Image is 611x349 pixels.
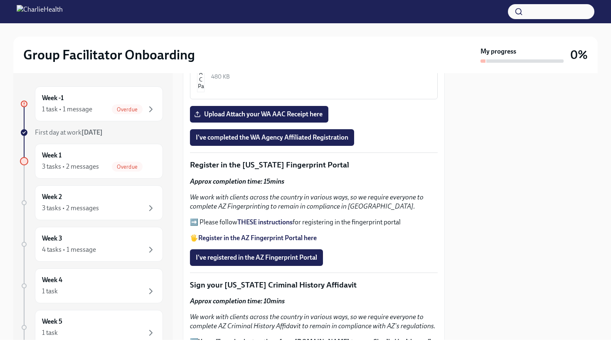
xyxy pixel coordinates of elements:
[190,218,438,227] p: ➡️ Please follow for registering in the fingerprint portal
[190,297,285,305] strong: Approx completion time: 10mins
[17,5,63,18] img: CharlieHealth
[190,313,436,330] em: We work with clients across the country in various ways, so we require everyone to complete AZ Cr...
[20,185,163,220] a: Week 23 tasks • 2 messages
[42,93,64,103] h6: Week -1
[42,328,58,337] div: 1 task
[570,47,588,62] h3: 0%
[190,233,438,243] p: 🖐️
[23,47,195,63] h2: Group Facilitator Onboarding
[190,280,438,290] p: Sign your [US_STATE] Criminal History Affidavit
[42,275,62,285] h6: Week 4
[190,129,354,146] button: I've completed the WA Agency Affiliated Registration
[35,128,103,136] span: First day at work
[20,86,163,121] a: Week -11 task • 1 messageOverdue
[20,128,163,137] a: First day at work[DATE]
[81,128,103,136] strong: [DATE]
[480,47,516,56] strong: My progress
[42,192,62,202] h6: Week 2
[190,177,284,185] strong: Approx completion time: 15mins
[196,253,317,262] span: I've registered in the AZ Fingerprint Portal
[190,160,438,170] p: Register in the [US_STATE] Fingerprint Portal
[211,73,431,81] div: 480 KB
[42,234,62,243] h6: Week 3
[20,144,163,179] a: Week 13 tasks • 2 messagesOverdue
[42,245,96,254] div: 4 tasks • 1 message
[196,110,323,118] span: Upload Attach your WA AAC Receipt here
[42,151,62,160] h6: Week 1
[190,249,323,266] button: I've registered in the AZ Fingerprint Portal
[42,287,58,296] div: 1 task
[198,234,317,242] a: Register in the AZ Fingerprint Portal here
[190,106,328,123] label: Upload Attach your WA AAC Receipt here
[112,164,143,170] span: Overdue
[42,162,99,171] div: 3 tasks • 2 messages
[112,106,143,113] span: Overdue
[42,317,62,326] h6: Week 5
[42,204,99,213] div: 3 tasks • 2 messages
[20,268,163,303] a: Week 41 task
[196,133,348,142] span: I've completed the WA Agency Affiliated Registration
[20,310,163,345] a: Week 51 task
[42,105,92,114] div: 1 task • 1 message
[190,193,424,210] em: We work with clients across the country in various ways, so we require everyone to complete AZ Fi...
[237,218,293,226] a: THESE instructions
[20,227,163,262] a: Week 34 tasks • 1 message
